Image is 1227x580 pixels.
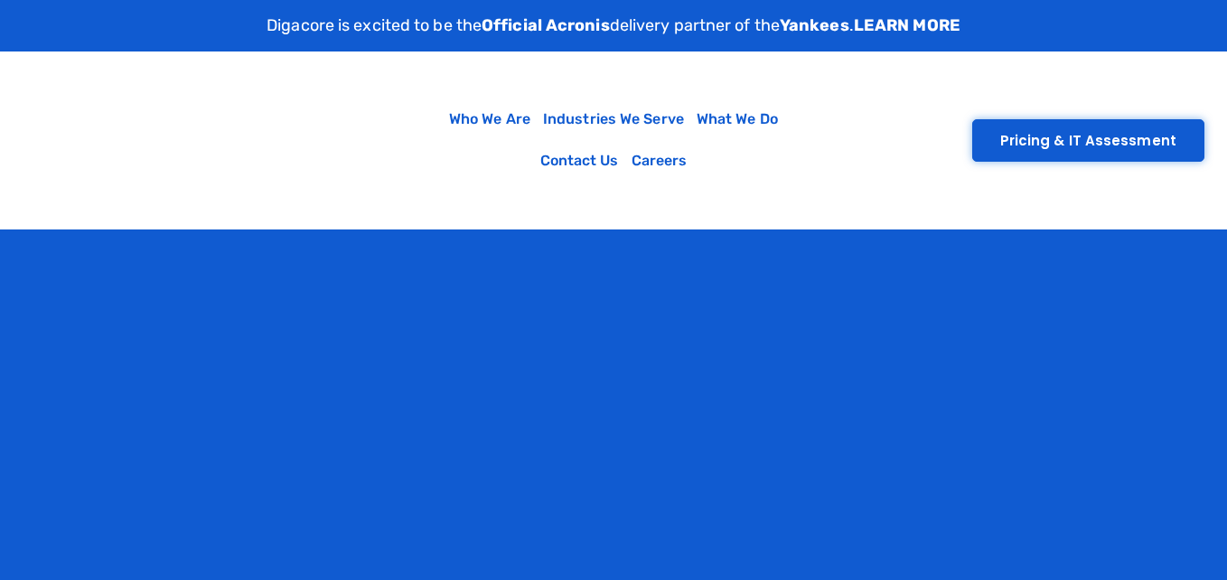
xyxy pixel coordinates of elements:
[443,98,537,140] a: Who We Are
[537,98,690,140] a: Industries We Serve
[854,15,960,35] a: LEARN MORE
[482,15,610,35] strong: Official Acronis
[780,15,849,35] strong: Yankees
[534,140,625,182] a: Contact Us
[417,98,810,182] nav: Menu
[32,61,407,220] img: Digacore Logo
[690,98,784,140] a: What We Do
[972,119,1204,162] a: Pricing & IT Assessment
[1000,134,1176,147] span: Pricing & IT Assessment
[625,140,694,182] a: Careers
[267,14,960,38] p: Digacore is excited to be the delivery partner of the .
